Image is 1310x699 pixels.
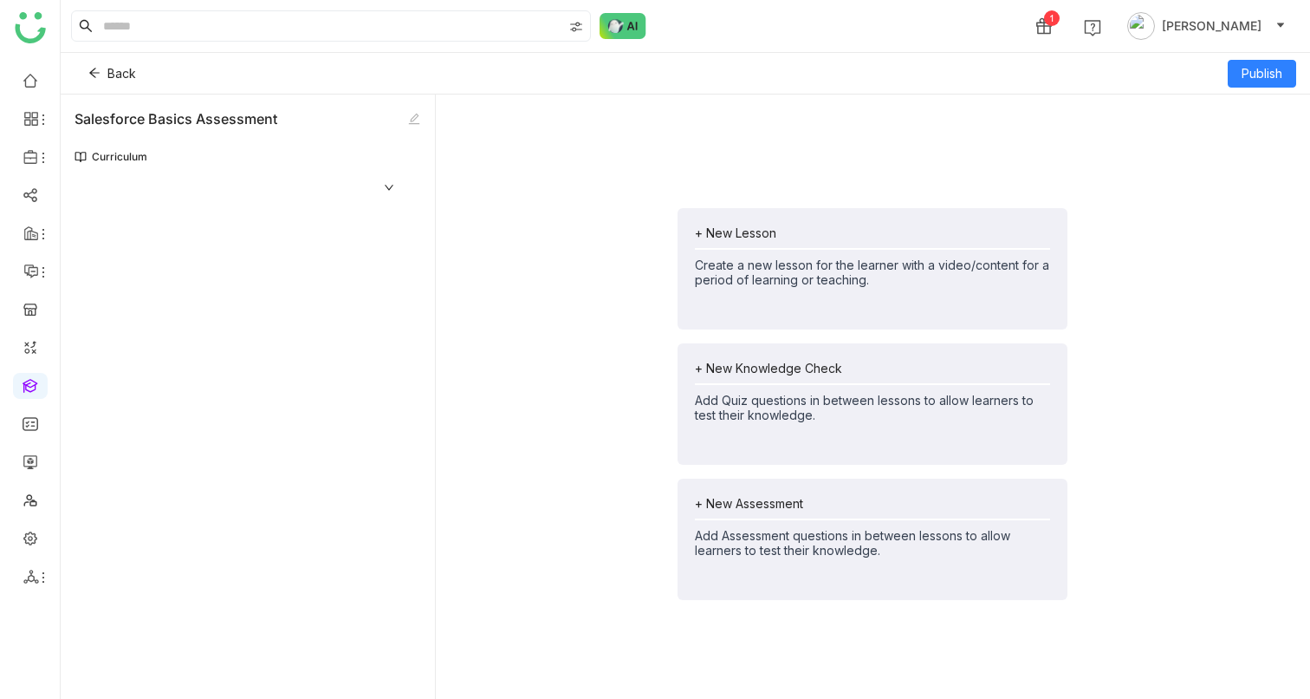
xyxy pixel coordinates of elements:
div: Add Quiz questions in between lessons to allow learners to test their knowledge. [695,393,1050,422]
span: [PERSON_NAME] [1162,16,1261,36]
button: Publish [1228,60,1296,88]
button: [PERSON_NAME] [1124,12,1289,40]
span: Back [107,64,136,83]
img: search-type.svg [569,20,583,34]
div: Curriculum [75,150,147,163]
div: Add Assessment questions in between lessons to allow learners to test their knowledge. [695,528,1050,558]
img: logo [15,12,46,43]
div: + New Assessment [695,496,1050,511]
img: ask-buddy-normal.svg [600,13,646,39]
button: Back [75,60,150,88]
div: + New Knowledge Check [695,361,1050,376]
div: Salesforce Basics Assessment [75,108,277,129]
img: help.svg [1084,19,1101,36]
div: Create a new lesson for the learner with a video/content for a period of learning or teaching. [695,258,1050,287]
div: + New Lesson [695,225,1050,240]
img: avatar [1127,12,1155,40]
div: 1 [1044,10,1060,26]
span: Publish [1242,64,1282,83]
